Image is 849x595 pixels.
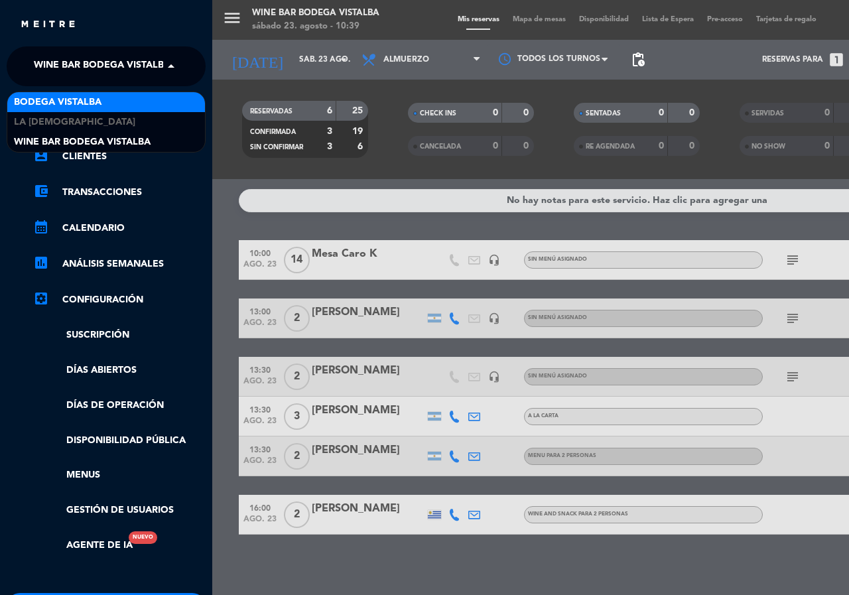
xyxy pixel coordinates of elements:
i: calendar_month [33,219,49,235]
a: Días abiertos [33,363,206,378]
a: Configuración [33,292,206,308]
span: Wine Bar Bodega Vistalba [14,135,151,150]
a: Agente de IANuevo [33,538,133,553]
span: Wine Bar Bodega Vistalba [34,52,170,80]
span: pending_actions [630,52,646,68]
a: Suscripción [33,328,206,343]
div: Nuevo [129,531,157,544]
a: account_boxClientes [33,149,206,165]
a: Días de Operación [33,398,206,413]
a: calendar_monthCalendario [33,220,206,236]
a: account_balance_walletTransacciones [33,184,206,200]
img: MEITRE [20,20,76,30]
i: account_box [33,147,49,163]
a: Disponibilidad pública [33,433,206,448]
i: account_balance_wallet [33,183,49,199]
span: BODEGA VISTALBA [14,95,101,110]
a: Gestión de usuarios [33,503,206,518]
i: assessment [33,255,49,271]
i: settings_applications [33,291,49,306]
a: assessmentANÁLISIS SEMANALES [33,256,206,272]
span: LA [DEMOGRAPHIC_DATA] [14,115,135,130]
a: Menus [33,468,206,483]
